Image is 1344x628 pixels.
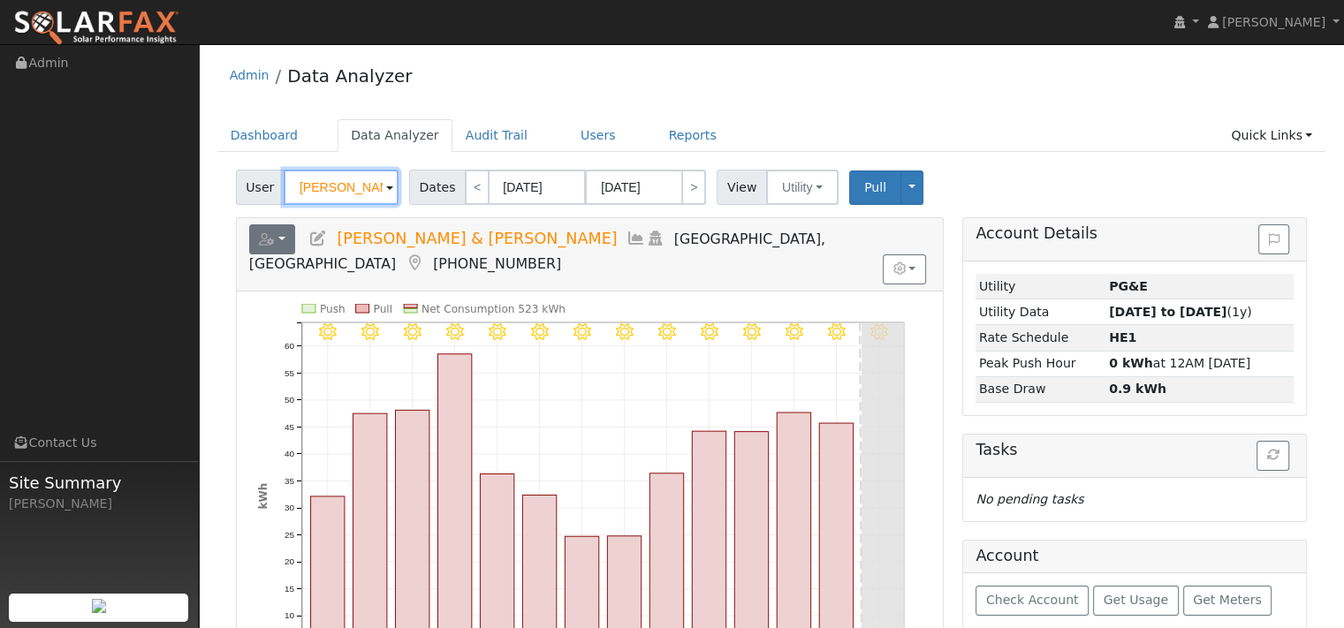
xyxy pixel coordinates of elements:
[1218,119,1325,152] a: Quick Links
[1258,224,1289,254] button: Issue History
[285,530,295,540] text: 25
[976,351,1105,376] td: Peak Push Hour
[319,323,337,341] i: 8/19 - Clear
[337,230,617,247] span: [PERSON_NAME] & [PERSON_NAME]
[236,170,285,205] span: User
[717,170,767,205] span: View
[285,476,295,486] text: 35
[976,492,1083,506] i: No pending tasks
[1104,593,1168,607] span: Get Usage
[433,255,561,272] span: [PHONE_NUMBER]
[217,119,312,152] a: Dashboard
[465,170,490,205] a: <
[976,376,1105,402] td: Base Draw
[9,471,189,495] span: Site Summary
[409,170,466,205] span: Dates
[646,230,665,247] a: Login As (last Never)
[766,170,839,205] button: Utility
[1109,305,1226,319] strong: [DATE] to [DATE]
[785,323,802,341] i: 8/30 - Clear
[308,230,328,247] a: Edit User (36574)
[827,323,845,341] i: 8/31 - Clear
[92,599,106,613] img: retrieve
[405,254,424,272] a: Map
[1183,586,1272,616] button: Get Meters
[864,180,886,194] span: Pull
[9,495,189,513] div: [PERSON_NAME]
[285,367,295,377] text: 55
[373,303,392,315] text: Pull
[285,584,295,594] text: 15
[13,10,179,47] img: SolarFax
[452,119,541,152] a: Audit Trail
[446,323,464,341] i: 8/22 - Clear
[976,299,1105,325] td: Utility Data
[1106,351,1295,376] td: at 12AM [DATE]
[1109,356,1153,370] strong: 0 kWh
[1109,279,1148,293] strong: ID: 17244639, authorized: 09/02/25
[616,323,634,341] i: 8/26 - Clear
[573,323,591,341] i: 8/25 - Clear
[656,119,730,152] a: Reports
[285,610,295,620] text: 10
[404,323,421,341] i: 8/21 - Clear
[1109,330,1136,344] strong: Y
[849,170,901,205] button: Pull
[285,341,295,351] text: 60
[1093,586,1179,616] button: Get Usage
[338,119,452,152] a: Data Analyzer
[701,323,718,341] i: 8/28 - Clear
[976,547,1038,564] h5: Account
[986,593,1079,607] span: Check Account
[285,556,295,566] text: 20
[976,274,1105,299] td: Utility
[257,483,270,510] text: kWh
[284,170,399,205] input: Select a User
[361,323,379,341] i: 8/20 - Clear
[976,441,1294,459] h5: Tasks
[976,325,1105,351] td: Rate Schedule
[230,68,270,82] a: Admin
[658,323,676,341] i: 8/27 - Clear
[1109,305,1252,319] span: (1y)
[285,421,295,431] text: 45
[320,303,345,315] text: Push
[1109,382,1166,396] strong: 0.9 kWh
[976,224,1294,243] h5: Account Details
[567,119,629,152] a: Users
[287,65,412,87] a: Data Analyzer
[976,586,1089,616] button: Check Account
[1257,441,1289,471] button: Refresh
[489,323,506,341] i: 8/23 - Clear
[421,303,566,315] text: Net Consumption 523 kWh
[285,449,295,458] text: 40
[742,323,760,341] i: 8/29 - Clear
[1222,15,1325,29] span: [PERSON_NAME]
[285,395,295,405] text: 50
[626,230,646,247] a: Multi-Series Graph
[285,503,295,512] text: 30
[531,323,549,341] i: 8/24 - Clear
[681,170,706,205] a: >
[1193,593,1262,607] span: Get Meters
